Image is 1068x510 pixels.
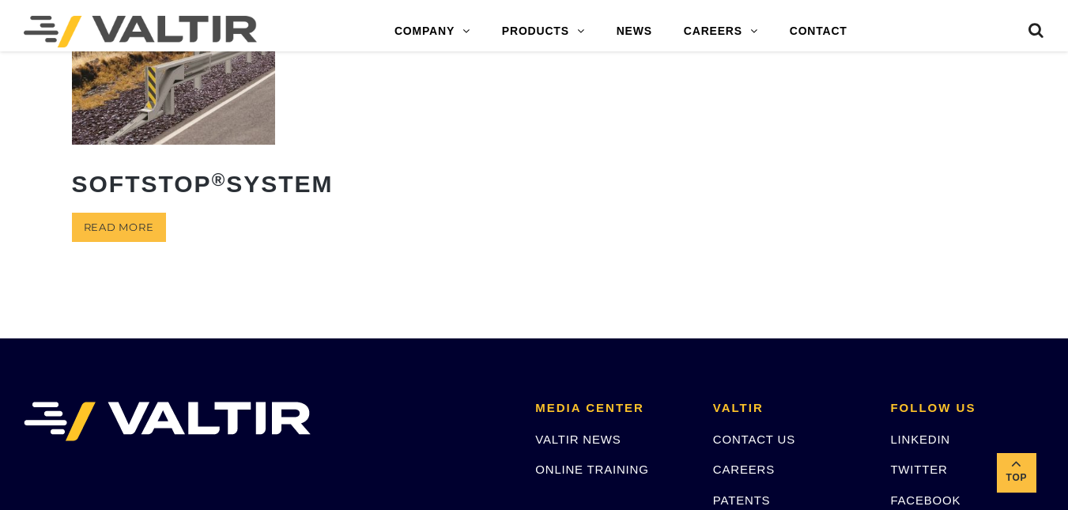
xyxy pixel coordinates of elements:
a: PATENTS [713,493,771,507]
a: Top [997,453,1036,493]
h2: FOLLOW US [890,402,1044,415]
a: LINKEDIN [890,433,950,446]
sup: ® [212,170,227,190]
a: SoftStop®System [72,17,276,208]
a: ONLINE TRAINING [535,463,648,476]
img: VALTIR [24,402,311,441]
a: CAREERS [668,16,774,47]
a: Read more about “SoftStop® System” [72,213,166,242]
span: Top [997,469,1036,487]
a: NEWS [601,16,668,47]
h2: SoftStop System [72,159,276,209]
a: VALTIR NEWS [535,433,621,446]
img: SoftStop System End Terminal [72,17,276,144]
a: FACEBOOK [890,493,960,507]
a: PRODUCTS [486,16,601,47]
a: CONTACT US [713,433,795,446]
a: TWITTER [890,463,947,476]
a: CONTACT [774,16,863,47]
img: Valtir [24,16,257,47]
h2: MEDIA CENTER [535,402,689,415]
a: CAREERS [713,463,775,476]
h2: VALTIR [713,402,867,415]
a: COMPANY [379,16,486,47]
